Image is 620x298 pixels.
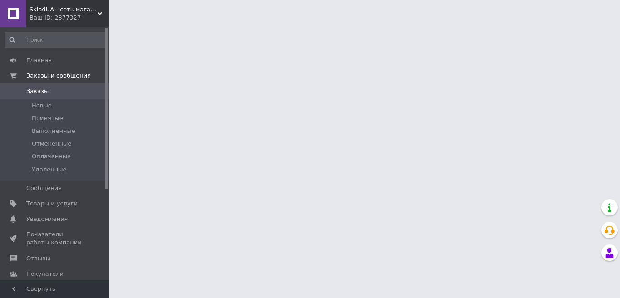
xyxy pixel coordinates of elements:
[26,56,52,64] span: Главная
[32,152,71,161] span: Оплаченные
[26,184,62,192] span: Сообщения
[32,114,63,122] span: Принятые
[30,5,98,14] span: SkladUA - сеть магазинов сантехники и бытовой техники
[32,166,66,174] span: Удаленные
[26,87,49,95] span: Заказы
[26,215,68,223] span: Уведомления
[5,32,107,48] input: Поиск
[26,230,84,247] span: Показатели работы компании
[26,72,91,80] span: Заказы и сообщения
[26,270,64,278] span: Покупатели
[32,102,52,110] span: Новые
[26,200,78,208] span: Товары и услуги
[32,127,75,135] span: Выполненные
[32,140,71,148] span: Отмененные
[30,14,109,22] div: Ваш ID: 2877327
[26,254,50,263] span: Отзывы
